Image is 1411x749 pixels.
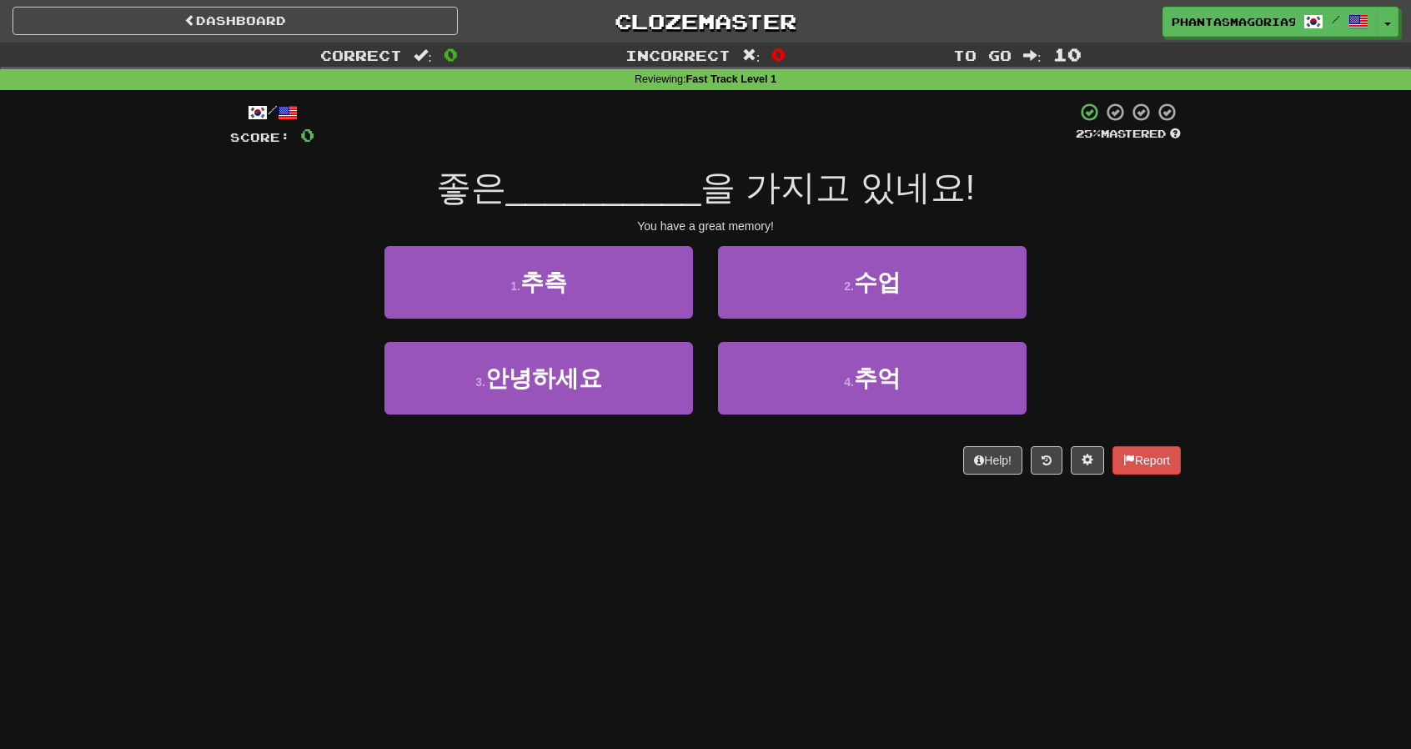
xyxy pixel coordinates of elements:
a: Clozemaster [483,7,928,36]
span: 안녕하세요 [485,365,602,391]
div: Mastered [1076,127,1181,142]
span: : [414,48,432,63]
small: 2 . [844,279,854,293]
span: 10 [1053,44,1082,64]
small: 3 . [475,375,485,389]
span: Phantasmagoria92 [1172,14,1295,29]
strong: Fast Track Level 1 [686,73,777,85]
span: __________ [506,168,701,207]
span: 0 [300,124,314,145]
span: 을 가지고 있네요! [700,168,975,207]
button: 2.수업 [718,246,1027,319]
span: Incorrect [625,47,731,63]
span: : [1023,48,1042,63]
button: 3.안녕하세요 [384,342,693,415]
small: 4 . [844,375,854,389]
span: Score: [230,130,290,144]
span: 좋은 [436,168,506,207]
span: 추측 [520,269,567,295]
span: Correct [320,47,402,63]
a: Phantasmagoria92 / [1162,7,1378,37]
div: / [230,102,314,123]
span: 0 [771,44,786,64]
a: Dashboard [13,7,458,35]
span: : [742,48,761,63]
span: 0 [444,44,458,64]
span: 25 % [1076,127,1101,140]
button: Round history (alt+y) [1031,446,1062,475]
span: / [1332,13,1340,25]
button: Report [1112,446,1181,475]
button: Help! [963,446,1022,475]
div: You have a great memory! [230,218,1181,234]
small: 1 . [510,279,520,293]
button: 4.추억 [718,342,1027,415]
span: 추억 [854,365,901,391]
button: 1.추측 [384,246,693,319]
span: To go [953,47,1012,63]
span: 수업 [854,269,901,295]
